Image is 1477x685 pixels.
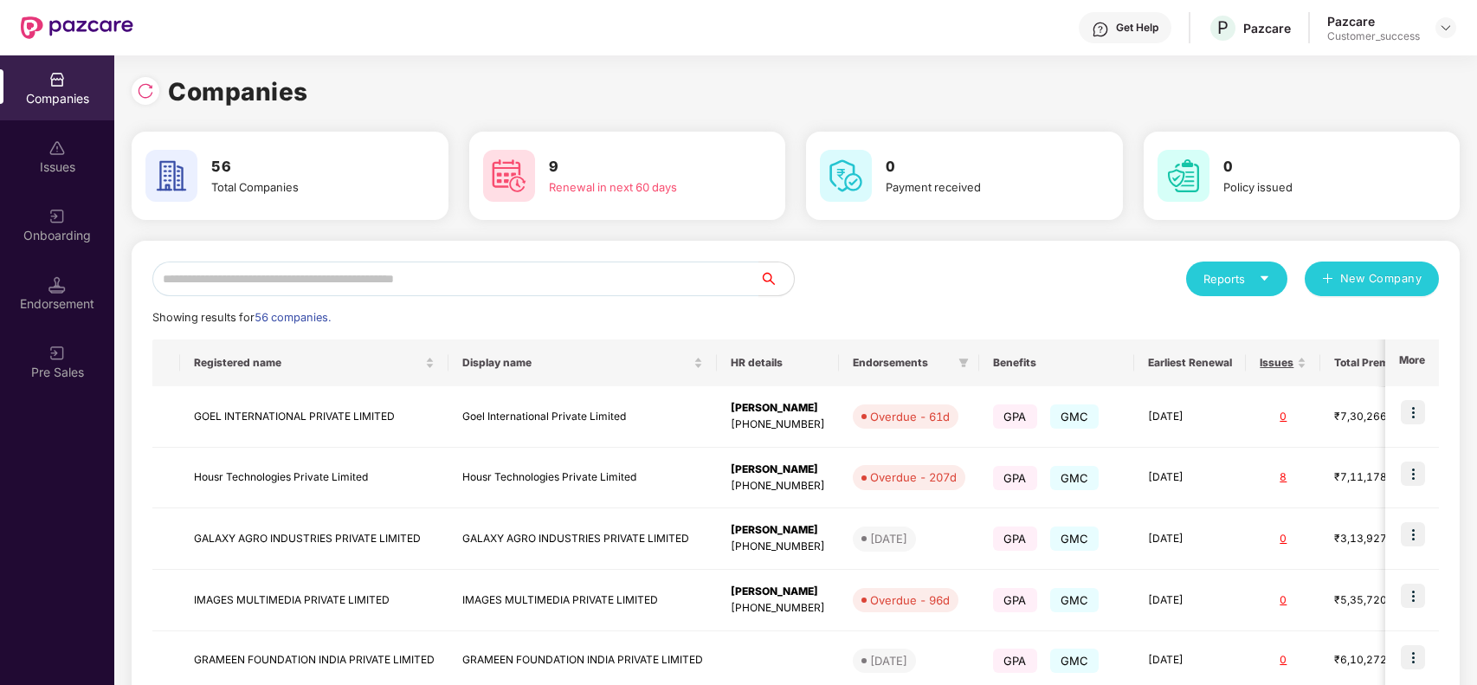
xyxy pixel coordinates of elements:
[731,600,825,617] div: [PHONE_NUMBER]
[1401,645,1425,669] img: icon
[731,522,825,539] div: [PERSON_NAME]
[853,356,951,370] span: Endorsements
[180,448,448,509] td: Housr Technologies Private Limited
[1340,270,1422,288] span: New Company
[1322,273,1333,287] span: plus
[717,339,839,386] th: HR details
[1334,531,1421,547] div: ₹3,13,927.2
[870,652,907,669] div: [DATE]
[993,466,1037,490] span: GPA
[21,16,133,39] img: New Pazcare Logo
[1259,273,1270,284] span: caret-down
[1246,339,1320,386] th: Issues
[180,508,448,570] td: GALAXY AGRO INDUSTRIES PRIVATE LIMITED
[48,276,66,294] img: svg+xml;base64,PHN2ZyB3aWR0aD0iMTQuNSIgaGVpZ2h0PSIxNC41IiB2aWV3Qm94PSIwIDAgMTYgMTYiIGZpbGw9Im5vbm...
[448,508,717,570] td: GALAXY AGRO INDUSTRIES PRIVATE LIMITED
[180,570,448,631] td: IMAGES MULTIMEDIA PRIVATE LIMITED
[1158,150,1209,202] img: svg+xml;base64,PHN2ZyB4bWxucz0iaHR0cDovL3d3dy53My5vcmcvMjAwMC9zdmciIHdpZHRoPSI2MCIgaGVpZ2h0PSI2MC...
[870,469,957,486] div: Overdue - 207d
[1401,462,1425,486] img: icon
[1401,400,1425,424] img: icon
[820,150,872,202] img: svg+xml;base64,PHN2ZyB4bWxucz0iaHR0cDovL3d3dy53My5vcmcvMjAwMC9zdmciIHdpZHRoPSI2MCIgaGVpZ2h0PSI2MC...
[1260,531,1306,547] div: 0
[448,386,717,448] td: Goel International Private Limited
[1217,17,1229,38] span: P
[731,462,825,478] div: [PERSON_NAME]
[180,339,448,386] th: Registered name
[462,356,690,370] span: Display name
[1134,508,1246,570] td: [DATE]
[1334,652,1421,669] div: ₹6,10,272.4
[993,527,1037,551] span: GPA
[211,156,399,178] h3: 56
[1243,20,1291,36] div: Pazcare
[48,345,66,362] img: svg+xml;base64,PHN2ZyB3aWR0aD0iMjAiIGhlaWdodD0iMjAiIHZpZXdCb3g9IjAgMCAyMCAyMCIgZmlsbD0ibm9uZSIgeG...
[1327,29,1420,43] div: Customer_success
[137,82,154,100] img: svg+xml;base64,PHN2ZyBpZD0iUmVsb2FkLTMyeDMyIiB4bWxucz0iaHR0cDovL3d3dy53My5vcmcvMjAwMC9zdmciIHdpZH...
[886,156,1074,178] h3: 0
[886,178,1074,196] div: Payment received
[1334,356,1408,370] span: Total Premium
[448,448,717,509] td: Housr Technologies Private Limited
[48,139,66,157] img: svg+xml;base64,PHN2ZyBpZD0iSXNzdWVzX2Rpc2FibGVkIiB4bWxucz0iaHR0cDovL3d3dy53My5vcmcvMjAwMC9zdmciIH...
[549,178,737,196] div: Renewal in next 60 days
[211,178,399,196] div: Total Companies
[168,73,308,111] h1: Companies
[979,339,1134,386] th: Benefits
[1334,592,1421,609] div: ₹5,35,720
[1050,588,1100,612] span: GMC
[993,588,1037,612] span: GPA
[1385,339,1439,386] th: More
[993,404,1037,429] span: GPA
[1260,409,1306,425] div: 0
[758,262,795,296] button: search
[870,591,950,609] div: Overdue - 96d
[955,352,972,373] span: filter
[1116,21,1158,35] div: Get Help
[1401,522,1425,546] img: icon
[255,311,331,324] span: 56 companies.
[145,150,197,202] img: svg+xml;base64,PHN2ZyB4bWxucz0iaHR0cDovL3d3dy53My5vcmcvMjAwMC9zdmciIHdpZHRoPSI2MCIgaGVpZ2h0PSI2MC...
[1320,339,1435,386] th: Total Premium
[1134,339,1246,386] th: Earliest Renewal
[1327,13,1420,29] div: Pazcare
[448,339,717,386] th: Display name
[1260,356,1293,370] span: Issues
[1134,570,1246,631] td: [DATE]
[48,71,66,88] img: svg+xml;base64,PHN2ZyBpZD0iQ29tcGFuaWVzIiB4bWxucz0iaHR0cDovL3d3dy53My5vcmcvMjAwMC9zdmciIHdpZHRoPS...
[731,417,825,433] div: [PHONE_NUMBER]
[1223,156,1411,178] h3: 0
[731,584,825,600] div: [PERSON_NAME]
[993,649,1037,673] span: GPA
[731,539,825,555] div: [PHONE_NUMBER]
[731,478,825,494] div: [PHONE_NUMBER]
[958,358,969,368] span: filter
[1223,178,1411,196] div: Policy issued
[1334,469,1421,486] div: ₹7,11,178.92
[1092,21,1109,38] img: svg+xml;base64,PHN2ZyBpZD0iSGVscC0zMngzMiIgeG1sbnM9Imh0dHA6Ly93d3cudzMub3JnLzIwMDAvc3ZnIiB3aWR0aD...
[1334,409,1421,425] div: ₹7,30,266.6
[152,311,331,324] span: Showing results for
[1203,270,1270,288] div: Reports
[870,408,950,425] div: Overdue - 61d
[448,570,717,631] td: IMAGES MULTIMEDIA PRIVATE LIMITED
[1050,466,1100,490] span: GMC
[549,156,737,178] h3: 9
[1050,527,1100,551] span: GMC
[1050,649,1100,673] span: GMC
[1439,21,1453,35] img: svg+xml;base64,PHN2ZyBpZD0iRHJvcGRvd24tMzJ4MzIiIHhtbG5zPSJodHRwOi8vd3d3LnczLm9yZy8yMDAwL3N2ZyIgd2...
[1305,262,1439,296] button: plusNew Company
[48,208,66,225] img: svg+xml;base64,PHN2ZyB3aWR0aD0iMjAiIGhlaWdodD0iMjAiIHZpZXdCb3g9IjAgMCAyMCAyMCIgZmlsbD0ibm9uZSIgeG...
[758,272,794,286] span: search
[731,400,825,417] div: [PERSON_NAME]
[1401,584,1425,608] img: icon
[483,150,535,202] img: svg+xml;base64,PHN2ZyB4bWxucz0iaHR0cDovL3d3dy53My5vcmcvMjAwMC9zdmciIHdpZHRoPSI2MCIgaGVpZ2h0PSI2MC...
[1260,592,1306,609] div: 0
[1260,469,1306,486] div: 8
[1134,386,1246,448] td: [DATE]
[1134,448,1246,509] td: [DATE]
[194,356,422,370] span: Registered name
[1050,404,1100,429] span: GMC
[870,530,907,547] div: [DATE]
[180,386,448,448] td: GOEL INTERNATIONAL PRIVATE LIMITED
